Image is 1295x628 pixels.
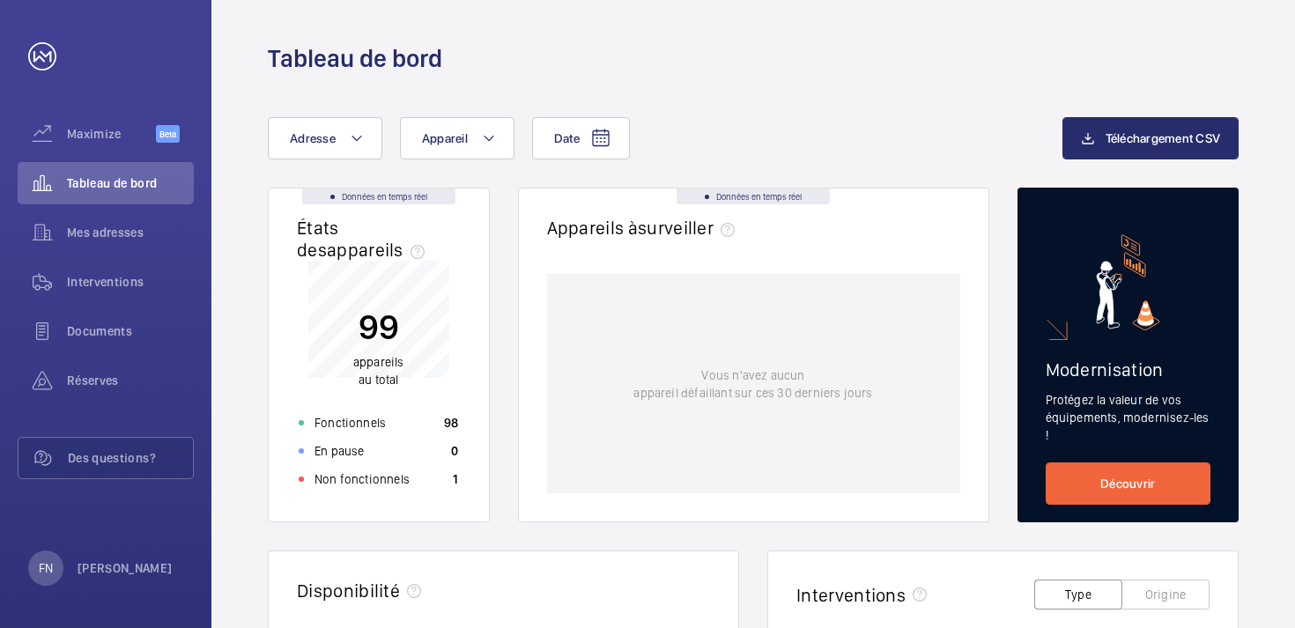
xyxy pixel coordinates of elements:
[444,414,459,432] p: 98
[677,188,830,204] div: Données en temps réel
[302,188,455,204] div: Données en temps réel
[451,442,458,460] p: 0
[353,305,404,349] p: 99
[633,366,872,402] p: Vous n'avez aucun appareil défaillant sur ces 30 derniers jours
[353,353,404,388] p: au total
[554,131,580,145] span: Date
[290,131,336,145] span: Adresse
[532,117,630,159] button: Date
[268,117,382,159] button: Adresse
[453,470,458,488] p: 1
[67,174,194,192] span: Tableau de bord
[314,442,364,460] p: En pause
[1062,117,1239,159] button: Téléchargement CSV
[1106,131,1221,145] span: Téléchargement CSV
[400,117,514,159] button: Appareil
[156,125,180,143] span: Beta
[327,239,432,261] span: appareils
[638,217,742,239] span: surveiller
[1046,391,1211,444] p: Protégez la valeur de vos équipements, modernisez-les !
[67,372,194,389] span: Réserves
[268,42,442,75] h1: Tableau de bord
[1096,234,1160,330] img: marketing-card.svg
[1046,358,1211,380] h2: Modernisation
[68,449,193,467] span: Des questions?
[39,559,53,577] p: FN
[796,584,906,606] h2: Interventions
[297,580,400,602] h2: Disponibilité
[314,470,410,488] p: Non fonctionnels
[353,355,404,369] span: appareils
[314,414,386,432] p: Fonctionnels
[67,224,194,241] span: Mes adresses
[1046,462,1211,505] a: Découvrir
[547,217,743,239] h2: Appareils à
[1034,580,1122,610] button: Type
[297,217,432,261] h2: États des
[67,322,194,340] span: Documents
[78,559,173,577] p: [PERSON_NAME]
[422,131,468,145] span: Appareil
[1121,580,1210,610] button: Origine
[67,125,156,143] span: Maximize
[67,273,194,291] span: Interventions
